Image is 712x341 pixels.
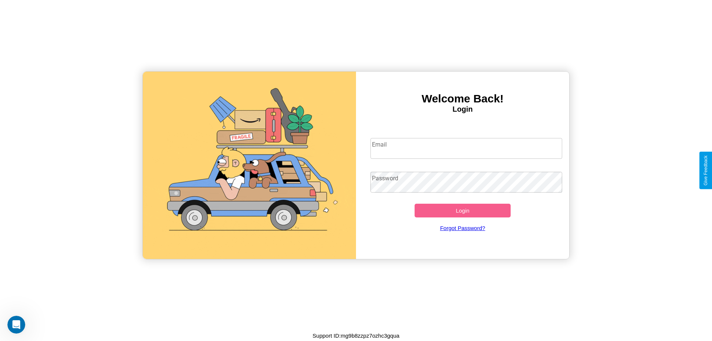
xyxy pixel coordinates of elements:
div: Give Feedback [703,155,708,186]
p: Support ID: mg9b8zzpz7ozhc3gqua [313,331,399,341]
button: Login [415,204,511,217]
iframe: Intercom live chat [7,316,25,334]
img: gif [143,72,356,259]
h4: Login [356,105,569,114]
a: Forgot Password? [367,217,559,239]
h3: Welcome Back! [356,92,569,105]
